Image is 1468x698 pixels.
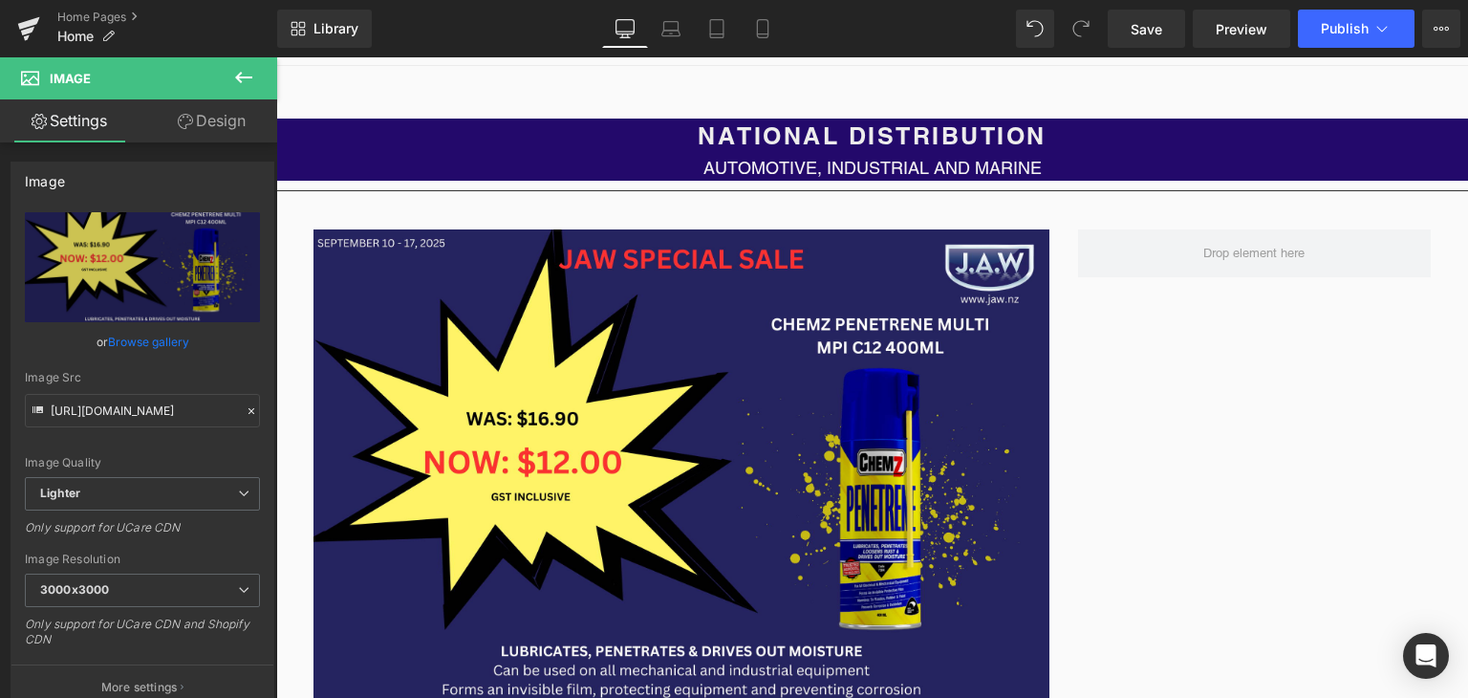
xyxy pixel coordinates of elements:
[1321,21,1369,36] span: Publish
[602,10,648,48] a: Desktop
[427,100,766,120] span: AUTOMOTIVE, INDUSTRIAL AND MARINE
[1131,19,1162,39] span: Save
[313,20,358,37] span: Library
[1403,633,1449,679] div: Open Intercom Messenger
[740,10,786,48] a: Mobile
[1062,10,1100,48] button: Redo
[101,679,178,696] p: More settings
[1298,10,1414,48] button: Publish
[40,486,80,500] b: Lighter
[648,10,694,48] a: Laptop
[25,332,260,352] div: or
[25,163,65,189] div: Image
[50,71,91,86] span: Image
[142,99,281,142] a: Design
[694,10,740,48] a: Tablet
[57,29,94,44] span: Home
[277,10,372,48] a: New Library
[25,617,260,660] div: Only support for UCare CDN and Shopify CDN
[1216,19,1267,39] span: Preview
[25,394,260,427] input: Link
[1016,10,1054,48] button: Undo
[57,10,277,25] a: Home Pages
[25,371,260,384] div: Image Src
[25,456,260,469] div: Image Quality
[25,520,260,548] div: Only support for UCare CDN
[40,582,109,597] b: 3000x3000
[1193,10,1290,48] a: Preview
[25,553,260,566] div: Image Resolution
[108,325,189,359] a: Browse gallery
[1422,10,1460,48] button: More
